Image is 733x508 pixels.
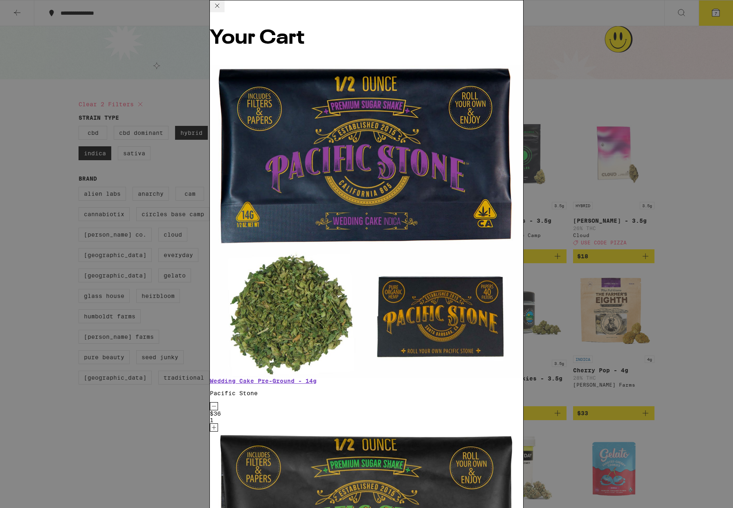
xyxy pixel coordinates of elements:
[210,417,523,423] div: 1
[210,378,317,384] a: Wedding Cake Pre-Ground - 14g
[210,402,218,410] button: Decrement
[210,390,523,396] p: Pacific Stone
[210,29,523,48] h2: Your Cart
[210,410,523,417] div: $36
[210,65,523,378] img: Pacific Stone - Wedding Cake Pre-Ground - 14g
[210,423,218,432] button: Increment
